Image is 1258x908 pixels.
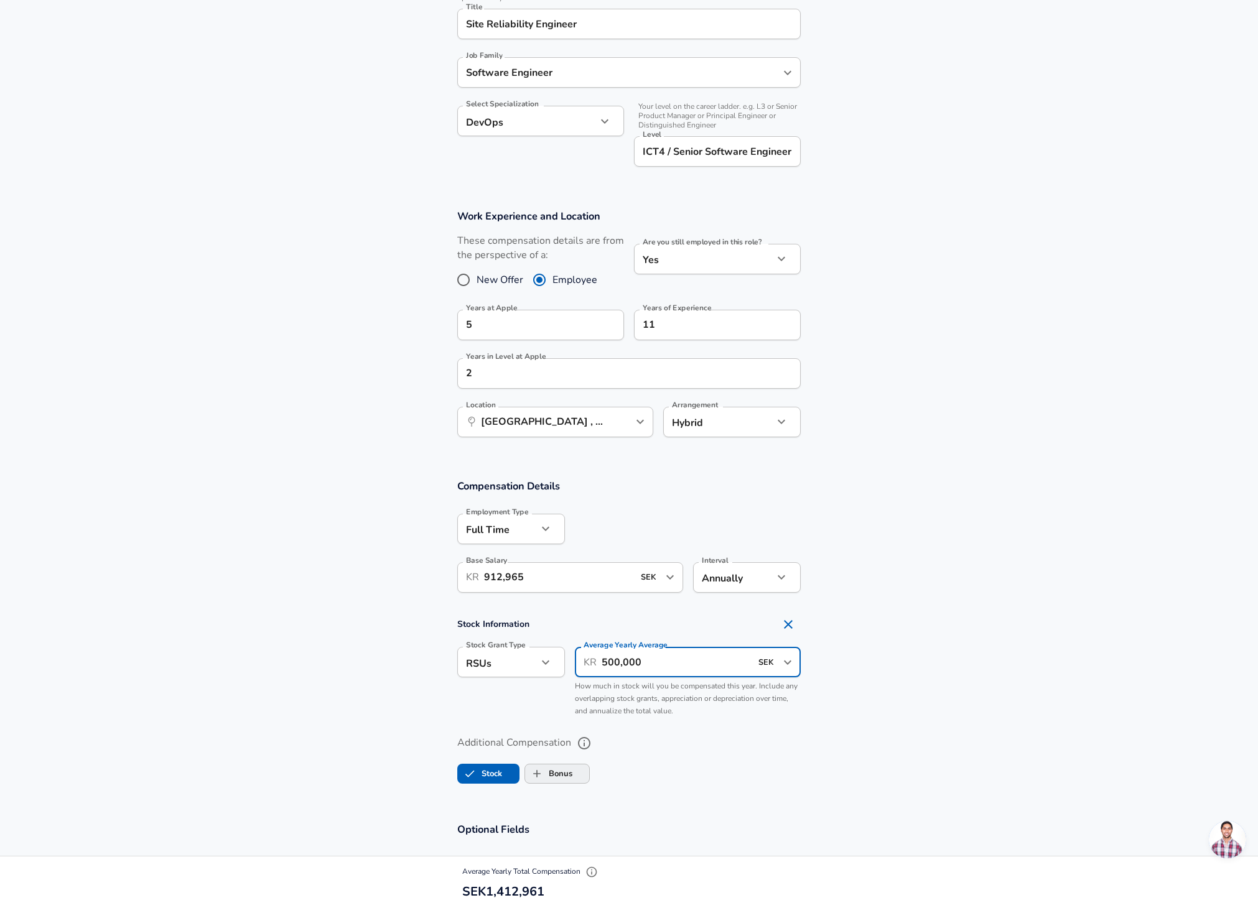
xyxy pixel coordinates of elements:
[776,612,801,637] button: Remove Section
[457,479,801,493] h3: Compensation Details
[463,14,795,34] input: Software Engineer
[457,764,520,784] button: StockStock
[574,733,595,754] button: help
[643,238,762,246] label: Are you still employed in this role?
[457,647,538,677] div: RSUs
[457,514,538,544] div: Full Time
[466,557,507,564] label: Base Salary
[693,562,773,593] div: Annually
[663,407,755,437] div: Hybrid
[634,244,773,274] div: Yes
[575,681,798,716] span: How much in stock will you be compensated this year. Include any overlapping stock grants, apprec...
[602,647,751,677] input: 40,000
[634,102,801,130] span: Your level on the career ladder. e.g. L3 or Senior Product Manager or Principal Engineer or Disti...
[702,557,729,564] label: Interval
[466,401,495,409] label: Location
[525,762,549,785] span: Bonus
[466,353,546,360] label: Years in Level at Apple
[457,310,597,340] input: 0
[466,641,526,649] label: Stock Grant Type
[457,822,801,836] h3: Optional Fields
[484,562,633,593] input: 100,000
[457,106,597,136] div: DevOps
[458,762,502,785] label: Stock
[631,413,649,430] button: Open
[582,863,601,881] button: Explain Total Compensation
[466,304,518,312] label: Years at Apple
[779,64,796,81] button: Open
[615,640,637,651] span: Yearly
[457,733,801,754] label: Additional Compensation
[552,272,597,287] span: Employee
[458,762,482,785] span: Stock
[779,654,796,671] button: Open
[672,401,718,409] label: Arrangement
[462,883,486,900] span: SEK
[637,568,662,587] input: USD
[457,358,773,389] input: 1
[643,131,661,138] label: Level
[466,100,538,108] label: Select Specialization
[477,272,523,287] span: New Offer
[643,304,711,312] label: Years of Experience
[1209,821,1246,858] div: Open chat
[457,612,801,637] h4: Stock Information
[457,234,624,262] label: These compensation details are from the perspective of a:
[755,652,780,672] input: USD
[463,63,776,82] input: Software Engineer
[462,866,601,876] span: Average Yearly Total Compensation
[584,641,668,649] label: Average Average
[457,209,801,223] h3: Work Experience and Location
[524,764,590,784] button: BonusBonus
[466,52,503,59] label: Job Family
[634,310,773,340] input: 7
[466,3,482,11] label: Title
[486,883,544,900] span: 1,412,961
[640,142,795,161] input: L3
[466,508,529,516] label: Employment Type
[661,568,679,586] button: Open
[525,762,572,785] label: Bonus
